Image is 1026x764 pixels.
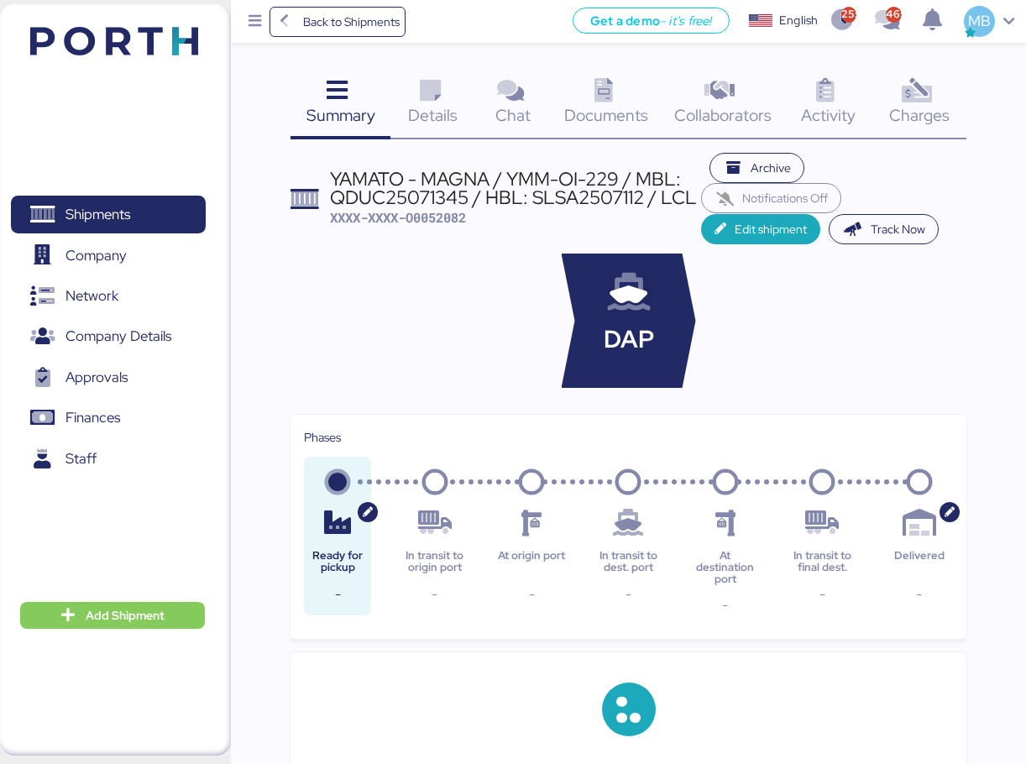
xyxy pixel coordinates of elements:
div: - [498,584,565,604]
span: Approvals [65,365,128,390]
button: Edit shipment [701,214,821,244]
span: Track Now [871,219,925,239]
span: Activity [801,104,856,126]
button: Notifications Off [701,183,842,213]
span: Back to Shipments [303,12,400,32]
a: Finances [11,399,206,437]
div: - [692,595,759,615]
span: Staff [65,447,97,471]
div: At destination port [692,550,759,586]
span: DAP [604,322,654,358]
a: Shipments [11,196,206,234]
div: - [304,584,371,604]
div: At origin port [498,550,565,574]
span: Edit shipment [735,219,807,239]
div: - [401,584,469,604]
span: Finances [65,406,120,430]
div: Ready for pickup [304,550,371,574]
span: Chat [495,104,531,126]
a: Company Details [11,317,206,356]
span: Charges [889,104,950,126]
span: MB [968,10,991,32]
a: Back to Shipments [270,7,406,37]
a: Approvals [11,358,206,397]
div: - [788,584,856,604]
span: Shipments [65,202,130,227]
div: In transit to origin port [401,550,469,574]
span: Company [65,243,127,268]
div: English [779,12,818,29]
span: Archive [751,158,791,178]
div: In transit to dest. port [594,550,662,574]
span: Documents [564,104,648,126]
span: Notifications Off [742,188,828,208]
a: Staff [11,440,206,479]
button: Archive [709,153,805,183]
div: - [594,584,662,604]
button: Track Now [829,214,939,244]
button: Menu [241,8,270,36]
a: Network [11,277,206,316]
span: Company Details [65,324,171,348]
div: Phases [304,428,953,447]
span: Network [65,284,118,308]
span: Collaborators [674,104,772,126]
a: Company [11,236,206,275]
div: Delivered [886,550,953,574]
span: Add Shipment [86,605,165,625]
span: XXXX-XXXX-O0052082 [330,209,466,226]
span: Summary [306,104,375,126]
div: YAMATO - MAGNA / YMM-OI-229 / MBL: QDUC25071345 / HBL: SLSA2507112 / LCL [330,170,700,207]
div: In transit to final dest. [788,550,856,574]
span: Details [408,104,458,126]
button: Add Shipment [20,602,205,629]
div: - [886,584,953,604]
